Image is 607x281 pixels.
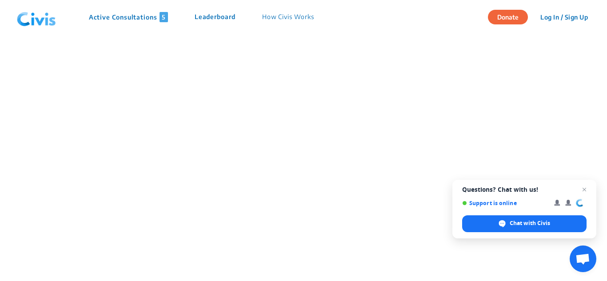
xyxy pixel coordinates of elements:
button: Log In / Sign Up [535,10,594,24]
span: Close chat [579,184,590,195]
p: How Civis Works [262,12,314,22]
span: Support is online [462,200,548,206]
span: 5 [160,12,168,22]
span: Chat with Civis [510,219,550,227]
button: Donate [488,10,528,24]
a: Donate [488,12,535,21]
div: Open chat [570,245,596,272]
p: Active Consultations [89,12,168,22]
p: Leaderboard [195,12,236,22]
span: Questions? Chat with us! [462,186,587,193]
div: Chat with Civis [462,215,587,232]
img: navlogo.png [13,4,60,31]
